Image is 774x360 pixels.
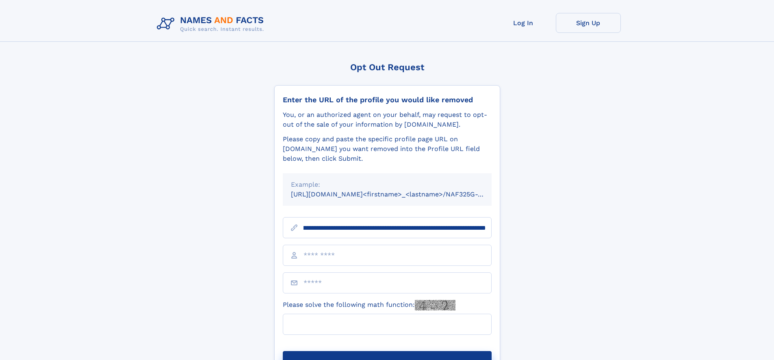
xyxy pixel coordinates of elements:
[291,190,507,198] small: [URL][DOMAIN_NAME]<firstname>_<lastname>/NAF325G-xxxxxxxx
[283,110,492,129] div: You, or an authorized agent on your behalf, may request to opt-out of the sale of your informatio...
[283,95,492,104] div: Enter the URL of the profile you would like removed
[283,134,492,164] div: Please copy and paste the specific profile page URL on [DOMAIN_NAME] you want removed into the Pr...
[491,13,556,33] a: Log In
[274,62,500,72] div: Opt Out Request
[283,300,455,310] label: Please solve the following math function:
[291,180,483,190] div: Example:
[556,13,621,33] a: Sign Up
[154,13,271,35] img: Logo Names and Facts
